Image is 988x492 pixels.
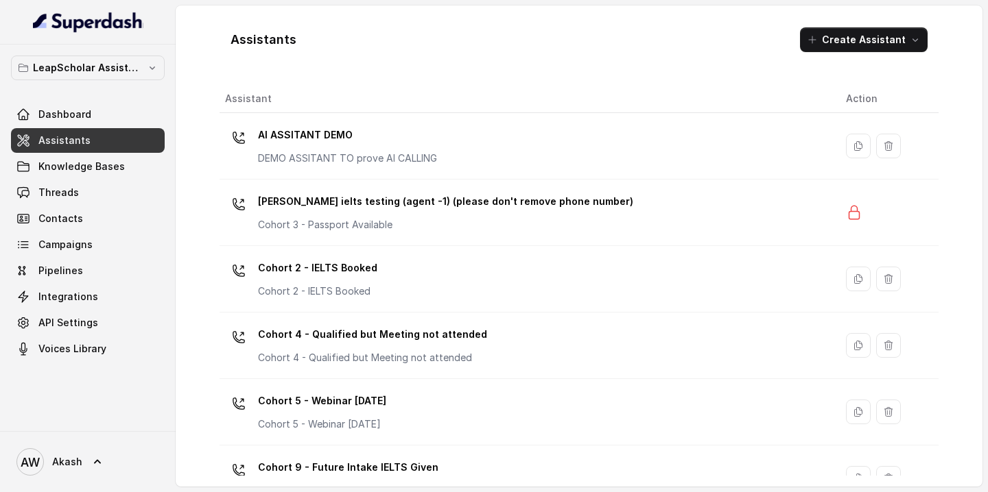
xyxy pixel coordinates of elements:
[38,160,125,173] span: Knowledge Bases
[11,310,165,335] a: API Settings
[11,180,165,205] a: Threads
[38,342,106,356] span: Voices Library
[38,186,79,199] span: Threads
[11,128,165,153] a: Assistants
[11,258,165,283] a: Pipelines
[258,390,386,412] p: Cohort 5 - Webinar [DATE]
[11,284,165,309] a: Integrations
[258,417,386,431] p: Cohort 5 - Webinar [DATE]
[33,11,143,33] img: light.svg
[258,190,633,212] p: [PERSON_NAME] ielts testing (agent -1) (please don't remove phone number)
[258,323,487,345] p: Cohort 4 - Qualified but Meeting not attended
[38,316,98,330] span: API Settings
[38,134,91,147] span: Assistants
[21,455,40,469] text: AW
[220,85,835,113] th: Assistant
[11,206,165,231] a: Contacts
[38,238,93,251] span: Campaigns
[52,455,82,469] span: Akash
[38,108,91,121] span: Dashboard
[11,102,165,127] a: Dashboard
[11,232,165,257] a: Campaigns
[258,284,377,298] p: Cohort 2 - IELTS Booked
[11,443,165,481] a: Akash
[11,336,165,361] a: Voices Library
[800,27,928,52] button: Create Assistant
[258,218,532,232] p: Cohort 3 - Passport Available
[38,212,83,225] span: Contacts
[258,124,437,146] p: AI ASSITANT DEMO
[258,151,437,165] p: DEMO ASSITANT TO prove AI CALLING
[33,60,143,76] p: LeapScholar Assistant
[11,56,165,80] button: LeapScholar Assistant
[38,264,83,278] span: Pipelines
[258,257,377,279] p: Cohort 2 - IELTS Booked
[231,29,296,51] h1: Assistants
[11,154,165,179] a: Knowledge Bases
[258,456,438,478] p: Cohort 9 - Future Intake IELTS Given
[835,85,939,113] th: Action
[38,290,98,304] span: Integrations
[258,351,487,365] p: Cohort 4 - Qualified but Meeting not attended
